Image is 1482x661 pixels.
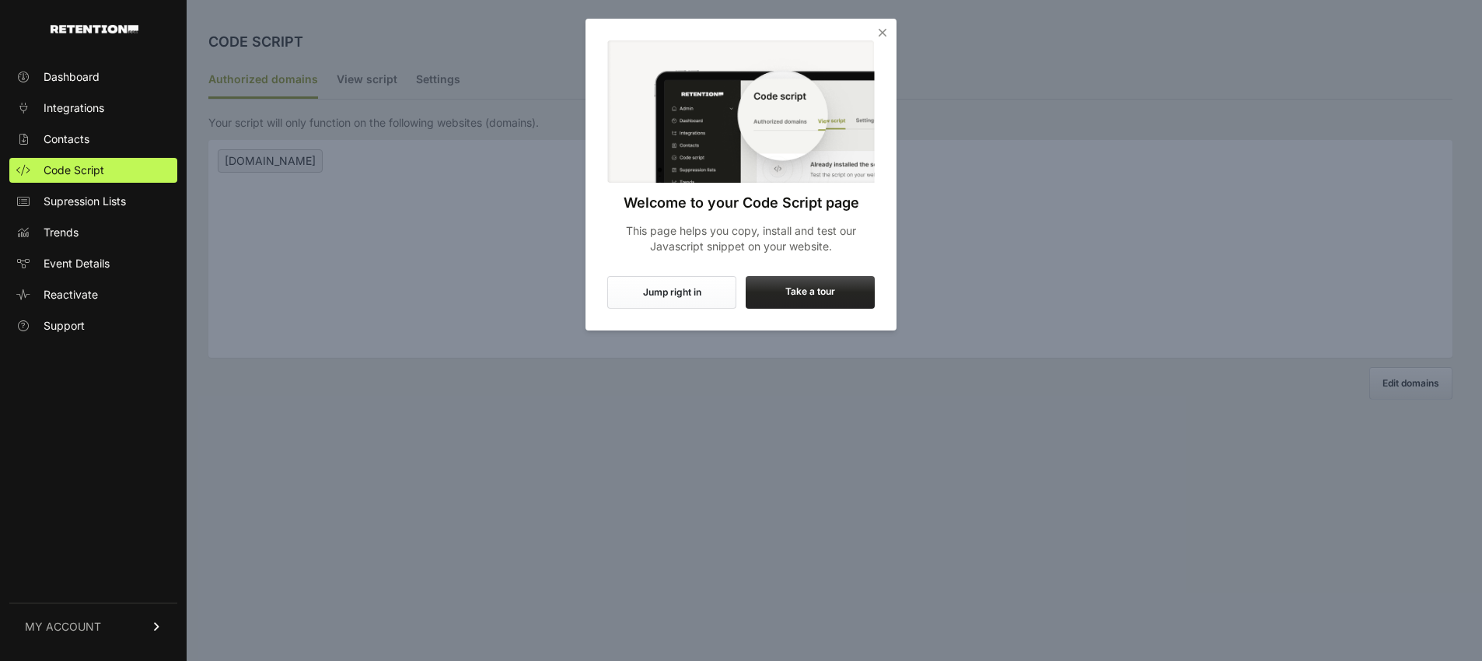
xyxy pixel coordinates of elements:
[44,287,98,303] span: Reactivate
[44,194,126,209] span: Supression Lists
[9,282,177,307] a: Reactivate
[607,223,875,254] p: This page helps you copy, install and test our Javascript snippet on your website.
[9,313,177,338] a: Support
[9,65,177,89] a: Dashboard
[44,225,79,240] span: Trends
[875,25,890,40] i: Close
[9,603,177,650] a: MY ACCOUNT
[44,69,100,85] span: Dashboard
[44,100,104,116] span: Integrations
[9,220,177,245] a: Trends
[44,256,110,271] span: Event Details
[746,276,875,309] label: Take a tour
[9,127,177,152] a: Contacts
[51,25,138,33] img: Retention.com
[9,96,177,121] a: Integrations
[25,619,101,635] span: MY ACCOUNT
[9,158,177,183] a: Code Script
[44,131,89,147] span: Contacts
[607,40,875,183] img: Code Script Onboarding
[607,276,736,309] button: Jump right in
[607,192,875,214] h3: Welcome to your Code Script page
[9,251,177,276] a: Event Details
[44,318,85,334] span: Support
[9,189,177,214] a: Supression Lists
[44,163,104,178] span: Code Script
